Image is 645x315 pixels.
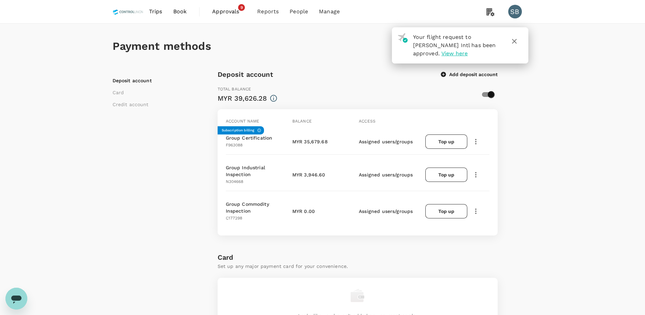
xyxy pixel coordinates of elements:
button: Top up [425,168,467,182]
span: 9 [238,4,245,11]
span: Manage [319,8,340,16]
span: Account name [226,119,260,124]
span: Access [359,119,376,124]
div: MYR 39,626.28 [218,93,267,104]
li: Deposit account [113,77,198,84]
div: SB [508,5,522,18]
p: Group Certification [226,134,273,141]
img: empty [351,289,364,302]
p: Set up any major payment card for your convenience. [218,263,498,270]
span: Assigned users/groups [359,172,413,177]
iframe: Button to launch messaging window [5,288,27,310]
li: Card [113,89,198,96]
p: MYR 0.00 [292,208,315,215]
span: People [290,8,308,16]
span: F963088 [226,143,243,147]
span: Book [173,8,187,16]
h6: Deposit account [218,69,273,80]
p: Group Industrial Inspection [226,164,290,178]
li: Credit account [113,101,198,108]
button: Top up [425,134,467,149]
button: Top up [425,204,467,218]
span: Trips [149,8,162,16]
p: MYR 35,679.68 [292,138,328,145]
span: Assigned users/groups [359,209,413,214]
span: Balance [292,119,312,124]
h1: Payment methods [113,40,533,53]
span: Assigned users/groups [359,139,413,144]
h6: Card [218,252,498,263]
span: N304668 [226,179,244,184]
h6: Subscription billing [222,128,254,133]
button: Add deposit account [441,71,498,77]
p: MYR 3,946.60 [292,171,325,178]
img: Control Union Malaysia Sdn. Bhd. [113,4,144,19]
span: Total balance [218,87,251,91]
span: Reports [257,8,279,16]
span: View here [441,50,468,57]
span: Approvals [212,8,246,16]
img: flight-approved [398,33,408,43]
span: C177298 [226,216,243,220]
span: Your flight request to [PERSON_NAME] Intl has been approved. [413,34,496,57]
p: Group Commodity Inspection [226,201,290,214]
